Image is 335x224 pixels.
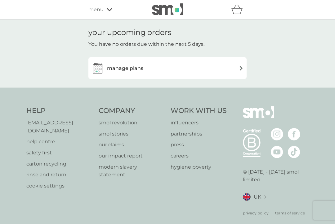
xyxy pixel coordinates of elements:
[107,64,143,72] h3: manage plans
[271,128,283,140] img: visit the smol Instagram page
[26,171,92,179] a: rinse and return
[99,106,165,116] h4: Company
[26,119,92,135] a: [EMAIL_ADDRESS][DOMAIN_NAME]
[152,3,183,15] img: smol
[243,193,251,201] img: UK flag
[171,119,227,127] a: influencers
[26,182,92,190] a: cookie settings
[239,66,243,71] img: arrow right
[288,146,300,158] img: visit the smol Tiktok page
[271,146,283,158] img: visit the smol Youtube page
[99,130,165,138] a: smol stories
[243,168,309,184] p: © [DATE] - [DATE] smol limited
[26,149,92,157] a: safety first
[171,130,227,138] a: partnerships
[88,28,172,37] h1: your upcoming orders
[231,3,247,16] div: basket
[254,193,261,201] span: UK
[99,152,165,160] a: our impact report
[26,160,92,168] a: carton recycling
[88,40,204,48] p: You have no orders due within the next 5 days.
[243,210,269,216] a: privacy policy
[99,163,165,179] a: modern slavery statement
[171,141,227,149] a: press
[171,106,227,116] h4: Work With Us
[26,106,92,116] h4: Help
[243,106,274,127] img: smol
[288,128,300,140] img: visit the smol Facebook page
[99,119,165,127] a: smol revolution
[275,210,305,216] a: terms of service
[88,6,104,14] span: menu
[171,152,227,160] a: careers
[171,163,227,171] a: hygiene poverty
[26,138,92,146] a: help centre
[99,141,165,149] a: our claims
[264,195,266,199] img: select a new location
